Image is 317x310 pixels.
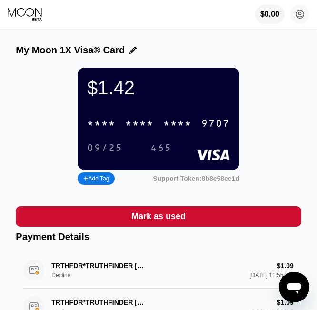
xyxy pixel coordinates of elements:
div: Mark as used [16,206,301,227]
div: 465 [143,140,179,156]
div: 465 [150,143,172,154]
div: Support Token:8b8e58ec1d [153,175,239,182]
iframe: Button to launch messaging window [279,272,309,302]
div: 09/25 [80,140,130,156]
div: My Moon 1X Visa® Card [16,45,125,56]
div: Add Tag [78,172,115,185]
div: $0.00 [255,5,285,24]
div: $0.00 [260,10,279,19]
div: 09/25 [87,143,123,154]
div: Payment Details [16,231,301,242]
div: Add Tag [83,175,109,182]
div: $1.42 [87,77,230,99]
div: 9707 [201,119,230,130]
div: Support Token: 8b8e58ec1d [153,175,239,182]
div: Mark as used [131,211,186,222]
